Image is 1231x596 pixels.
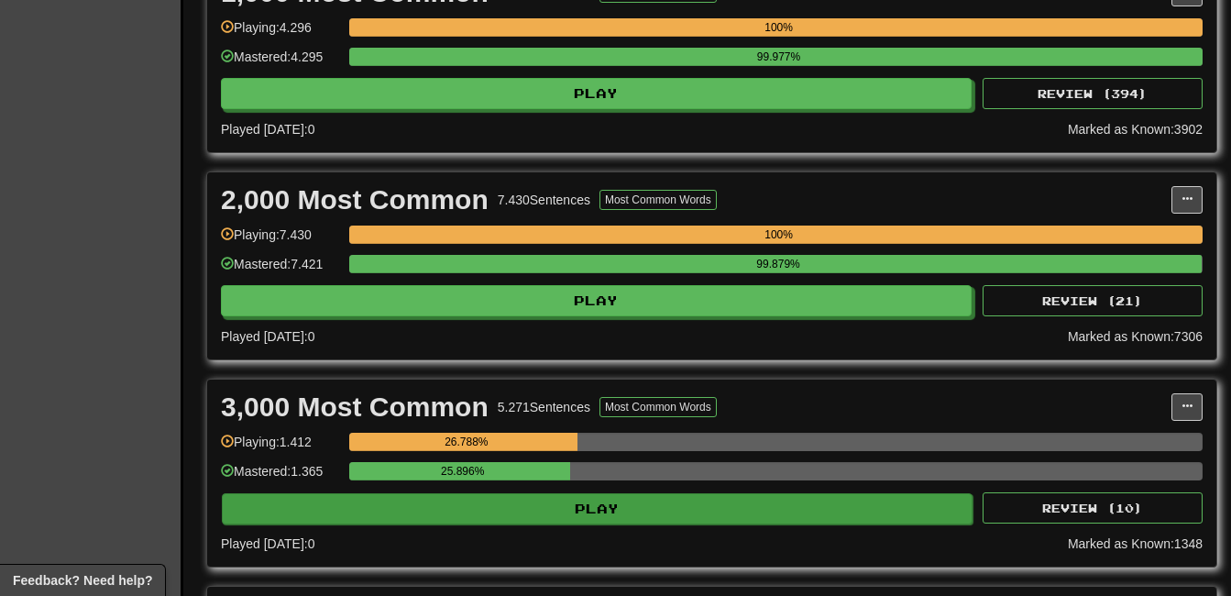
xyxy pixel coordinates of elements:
[1068,535,1203,553] div: Marked as Known: 1348
[498,191,590,209] div: 7.430 Sentences
[221,433,340,463] div: Playing: 1.412
[355,18,1203,37] div: 100%
[355,433,577,451] div: 26.788%
[13,571,152,590] span: Open feedback widget
[355,48,1203,66] div: 99.977%
[221,186,489,214] div: 2,000 Most Common
[983,285,1203,316] button: Review (21)
[1068,120,1203,138] div: Marked as Known: 3902
[355,226,1203,244] div: 100%
[221,462,340,492] div: Mastered: 1.365
[222,493,973,524] button: Play
[221,536,314,551] span: Played [DATE]: 0
[221,285,972,316] button: Play
[599,397,717,417] button: Most Common Words
[221,226,340,256] div: Playing: 7.430
[221,48,340,78] div: Mastered: 4.295
[221,393,489,421] div: 3,000 Most Common
[221,329,314,344] span: Played [DATE]: 0
[221,255,340,285] div: Mastered: 7.421
[983,78,1203,109] button: Review (394)
[1068,327,1203,346] div: Marked as Known: 7306
[221,78,972,109] button: Play
[221,18,340,49] div: Playing: 4.296
[355,462,570,480] div: 25.896%
[355,255,1202,273] div: 99.879%
[221,122,314,137] span: Played [DATE]: 0
[599,190,717,210] button: Most Common Words
[983,492,1203,524] button: Review (10)
[498,398,590,416] div: 5.271 Sentences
